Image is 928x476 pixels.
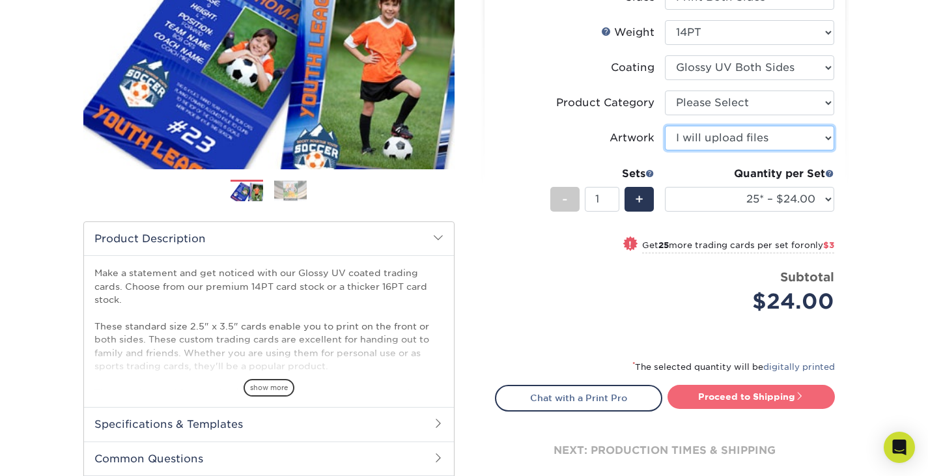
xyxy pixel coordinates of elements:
img: Trading Cards 02 [274,180,307,201]
div: Open Intercom Messenger [884,432,915,463]
span: show more [244,379,294,397]
h2: Product Description [84,222,454,255]
img: Trading Cards 01 [231,180,263,203]
strong: Subtotal [780,270,834,284]
a: digitally printed [763,362,835,372]
div: Product Category [556,95,654,111]
div: Coating [611,60,654,76]
strong: 25 [658,240,669,250]
a: Proceed to Shipping [668,385,835,408]
h2: Common Questions [84,441,454,475]
div: $24.00 [675,286,834,317]
iframe: Google Customer Reviews [3,436,111,471]
small: The selected quantity will be [632,362,835,372]
span: ! [628,238,632,251]
span: - [562,189,568,209]
span: only [804,240,834,250]
div: Sets [550,166,654,182]
small: Get more trading cards per set for [642,240,834,253]
a: Chat with a Print Pro [495,385,662,411]
span: $3 [823,240,834,250]
p: Make a statement and get noticed with our Glossy UV coated trading cards. Choose from our premium... [94,266,443,426]
h2: Specifications & Templates [84,407,454,441]
span: + [635,189,643,209]
div: Weight [601,25,654,40]
div: Quantity per Set [665,166,834,182]
div: Artwork [610,130,654,146]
